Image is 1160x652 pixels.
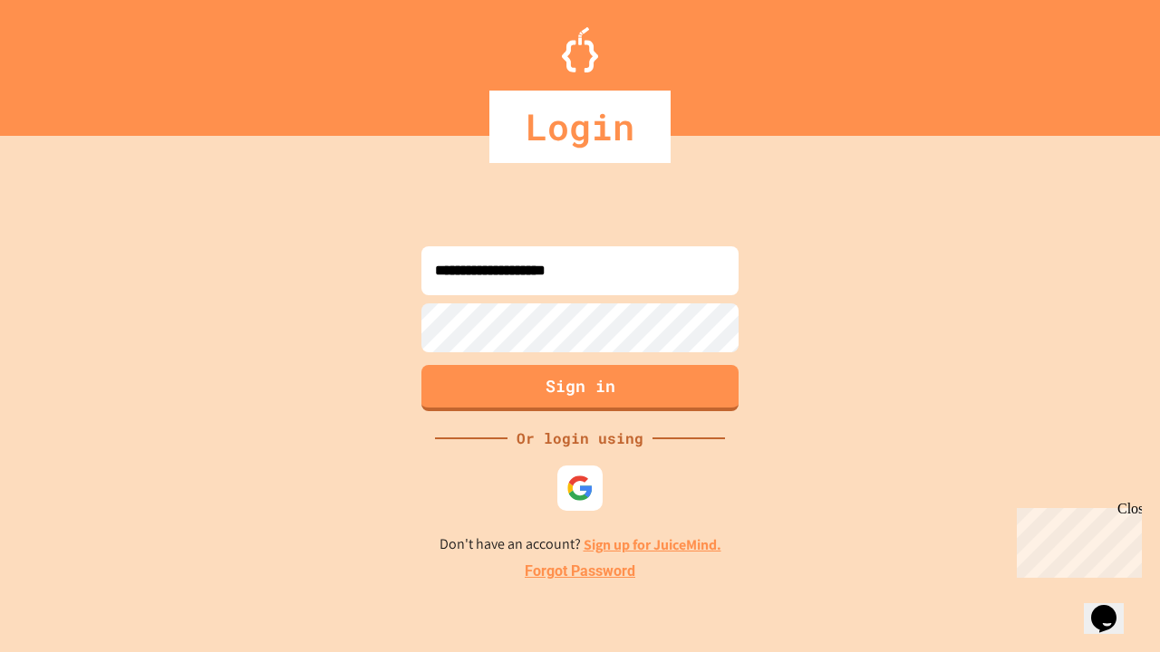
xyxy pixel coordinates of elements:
iframe: chat widget [1010,501,1142,578]
div: Login [489,91,671,163]
button: Sign in [421,365,739,411]
a: Sign up for JuiceMind. [584,535,721,554]
iframe: chat widget [1084,580,1142,634]
a: Forgot Password [525,561,635,582]
img: Logo.svg [562,27,598,72]
img: google-icon.svg [566,475,594,502]
p: Don't have an account? [440,533,721,556]
div: Chat with us now!Close [7,7,125,115]
div: Or login using [507,427,652,449]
